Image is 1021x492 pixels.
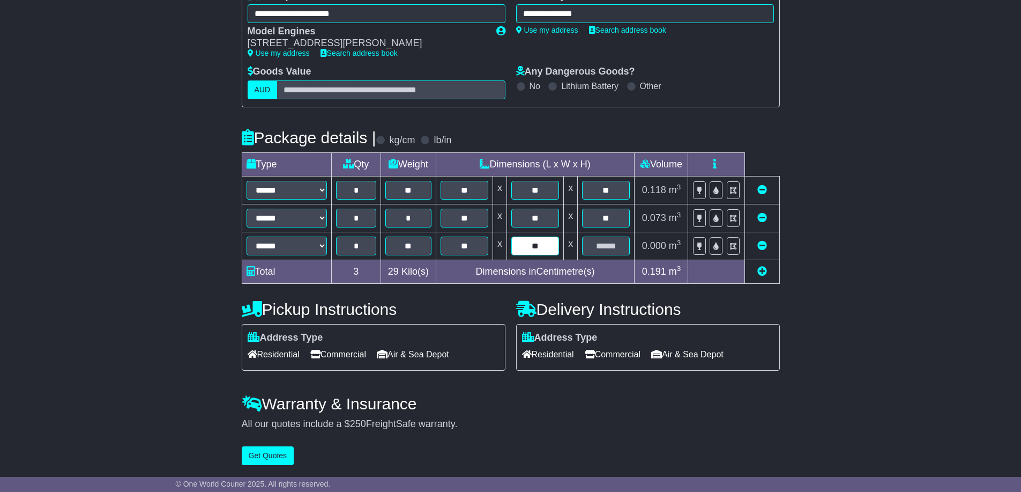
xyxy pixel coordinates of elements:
[642,266,666,277] span: 0.191
[248,66,311,78] label: Goods Value
[321,49,398,57] a: Search address book
[522,332,598,344] label: Address Type
[516,66,635,78] label: Any Dangerous Goods?
[589,26,666,34] a: Search address book
[388,266,399,277] span: 29
[669,185,681,195] span: m
[757,240,767,251] a: Remove this item
[669,240,681,251] span: m
[389,135,415,146] label: kg/cm
[635,152,688,176] td: Volume
[516,300,780,318] h4: Delivery Instructions
[331,152,381,176] td: Qty
[242,129,376,146] h4: Package details |
[248,80,278,99] label: AUD
[331,260,381,283] td: 3
[530,81,540,91] label: No
[377,346,449,363] span: Air & Sea Depot
[436,152,635,176] td: Dimensions (L x W x H)
[350,418,366,429] span: 250
[242,260,331,283] td: Total
[564,232,578,260] td: x
[248,26,486,38] div: Model Engines
[436,260,635,283] td: Dimensions in Centimetre(s)
[642,240,666,251] span: 0.000
[522,346,574,363] span: Residential
[585,346,640,363] span: Commercial
[642,185,666,195] span: 0.118
[651,346,724,363] span: Air & Sea Depot
[248,49,310,57] a: Use my address
[242,300,505,318] h4: Pickup Instructions
[564,176,578,204] td: x
[757,185,767,195] a: Remove this item
[434,135,451,146] label: lb/in
[677,265,681,273] sup: 3
[516,26,578,34] a: Use my address
[176,480,331,488] span: © One World Courier 2025. All rights reserved.
[248,346,300,363] span: Residential
[381,152,436,176] td: Weight
[677,211,681,219] sup: 3
[242,395,780,413] h4: Warranty & Insurance
[640,81,661,91] label: Other
[757,266,767,277] a: Add new item
[642,212,666,223] span: 0.073
[677,239,681,247] sup: 3
[564,204,578,232] td: x
[677,183,681,191] sup: 3
[248,38,486,49] div: [STREET_ADDRESS][PERSON_NAME]
[310,346,366,363] span: Commercial
[493,232,506,260] td: x
[561,81,618,91] label: Lithium Battery
[669,212,681,223] span: m
[493,176,506,204] td: x
[248,332,323,344] label: Address Type
[381,260,436,283] td: Kilo(s)
[242,446,294,465] button: Get Quotes
[242,418,780,430] div: All our quotes include a $ FreightSafe warranty.
[493,204,506,232] td: x
[757,212,767,223] a: Remove this item
[242,152,331,176] td: Type
[669,266,681,277] span: m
